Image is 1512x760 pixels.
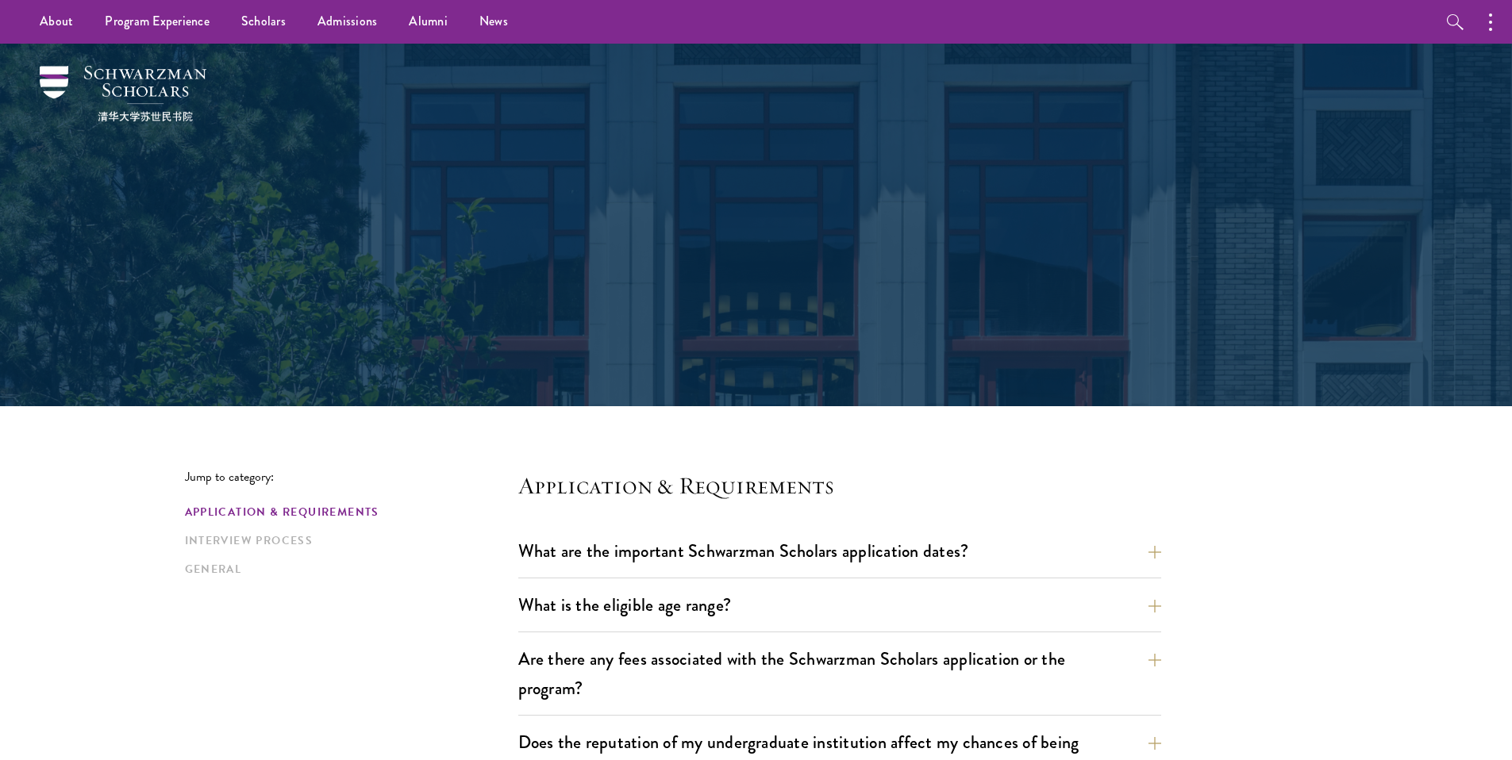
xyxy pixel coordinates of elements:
[40,66,206,121] img: Schwarzman Scholars
[518,641,1161,706] button: Are there any fees associated with the Schwarzman Scholars application or the program?
[518,587,1161,623] button: What is the eligible age range?
[185,561,509,578] a: General
[518,470,1161,501] h4: Application & Requirements
[518,533,1161,569] button: What are the important Schwarzman Scholars application dates?
[185,504,509,520] a: Application & Requirements
[185,470,518,484] p: Jump to category:
[185,532,509,549] a: Interview Process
